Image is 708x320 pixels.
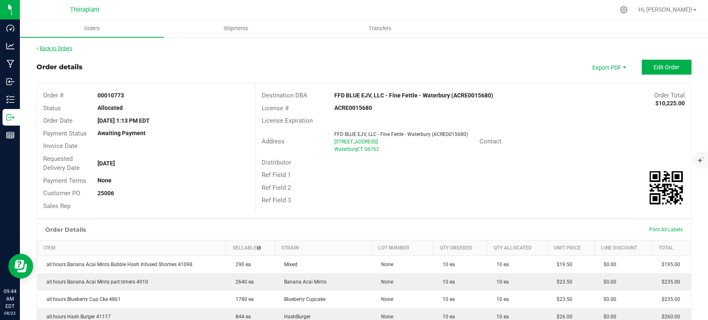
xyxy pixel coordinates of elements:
th: Line Discount [594,240,652,256]
inline-svg: Reports [6,131,15,139]
span: Status [43,104,61,112]
span: Payment Status [43,130,87,137]
span: Requested Delivery Date [43,155,80,172]
span: $235.00 [657,279,680,285]
a: Transfers [308,20,452,37]
p: 09:44 AM EDT [4,288,16,310]
span: 10 ea [438,279,455,285]
span: Destination DBA [262,92,307,99]
li: Export PDF [584,60,633,75]
strong: 00010773 [97,92,124,99]
span: None [377,296,393,302]
a: Orders [20,20,164,37]
a: Shipments [164,20,308,37]
th: Strain [275,240,372,256]
span: Theraplant [70,6,100,13]
span: Invoice Date [43,142,78,150]
span: Ref Field 2 [262,184,291,192]
span: $23.50 [552,279,572,285]
span: Sales Rep [43,202,71,210]
th: Sellable [226,240,275,256]
span: Order Total [654,92,685,99]
span: all:hours Hash Burger 41117 [42,314,111,320]
span: $19.50 [552,262,572,267]
span: 10 ea [438,296,455,302]
iframe: Resource center [8,254,33,279]
th: Qty Ordered [433,240,487,256]
span: Payment Terms [43,177,86,184]
span: , [356,146,357,152]
strong: FFD BLUE EJV, LLC - Fine Fettle - Waterbury (ACRE0015680) [334,92,493,99]
inline-svg: Dashboard [6,24,15,32]
span: Distributor [262,159,291,166]
span: Customer PO [43,189,80,197]
span: Mixed [280,262,297,267]
span: CT [357,146,363,152]
th: Lot Number [372,240,433,256]
span: Blueberry Cupcake [280,296,326,302]
strong: ACRE0015680 [334,104,372,111]
span: [STREET_ADDRESS] [334,139,378,145]
span: $0.00 [599,314,616,320]
span: $23.50 [552,296,572,302]
span: None [377,314,393,320]
span: None [377,262,393,267]
span: Banana Acai Mints [280,279,326,285]
th: Total [652,240,691,256]
img: Scan me! [650,171,683,204]
span: all:hours Banana Acai Mints Bubble Hash Infused Shorties 41098 [42,262,192,267]
th: Unit Price [547,240,594,256]
span: 290 ea [231,262,251,267]
span: License # [262,104,289,112]
span: None [377,279,393,285]
strong: Awaiting Payment [97,130,146,136]
strong: Allocated [97,104,123,111]
span: Contact [479,138,501,145]
span: HashBurger [280,314,311,320]
span: $0.00 [599,296,616,302]
strong: $10,225.00 [655,100,685,107]
inline-svg: Manufacturing [6,60,15,68]
div: Manage settings [618,6,629,14]
div: Order details [36,62,83,72]
span: Transfers [357,25,402,32]
span: 10 ea [438,314,455,320]
span: Hi, [PERSON_NAME]! [638,6,692,13]
span: 1780 ea [231,296,254,302]
span: $235.00 [657,296,680,302]
span: 10 ea [492,314,508,320]
span: Orders [73,25,111,32]
inline-svg: Analytics [6,42,15,50]
span: $195.00 [657,262,680,267]
inline-svg: Inventory [6,95,15,104]
span: Edit Order [654,64,679,70]
h1: Order Details [45,226,86,233]
span: 10 ea [438,262,455,267]
th: Qty Allocated [487,240,547,256]
span: Shipments [212,25,260,32]
span: all:hours Banana Acai Mints part:timers 4910 [42,279,148,285]
span: 2640 ea [231,279,254,285]
inline-svg: Inbound [6,78,15,86]
strong: [DATE] 1:13 PM EDT [97,117,150,124]
span: $0.00 [599,262,616,267]
span: Waterbury [334,146,358,152]
span: Ref Field 1 [262,171,291,179]
th: Item [37,240,226,256]
span: Print All Labels [649,227,683,233]
span: 10 ea [492,296,508,302]
strong: [DATE] [97,160,115,167]
span: $260.00 [657,314,680,320]
span: $0.00 [599,279,616,285]
a: Back to Orders [36,46,72,51]
span: License Expiration [262,117,313,124]
span: Order # [43,92,63,99]
span: 844 ea [231,314,251,320]
inline-svg: Outbound [6,113,15,121]
p: 08/22 [4,310,16,316]
span: Address [262,138,285,145]
qrcode: 00010773 [650,171,683,204]
button: Edit Order [642,60,691,75]
strong: 25006 [97,190,114,196]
